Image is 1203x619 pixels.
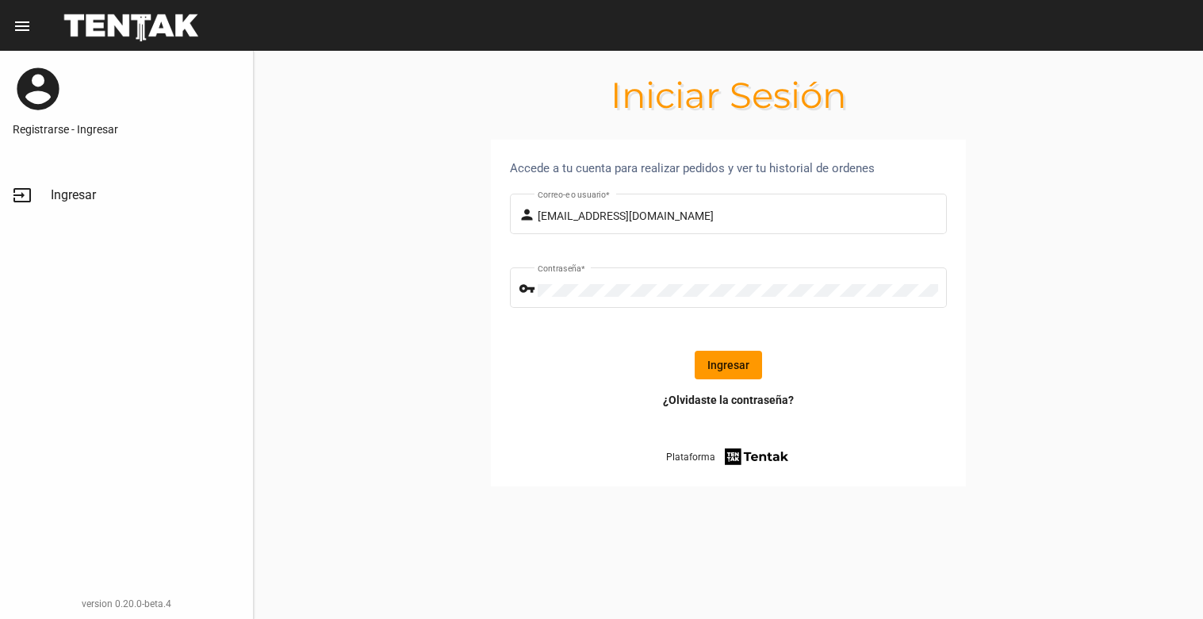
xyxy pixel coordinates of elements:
a: Plataforma [666,446,791,467]
a: Registrarse - Ingresar [13,121,240,137]
mat-icon: account_circle [13,63,63,114]
h1: Iniciar Sesión [254,83,1203,108]
div: Accede a tu cuenta para realizar pedidos y ver tu historial de ordenes [510,159,947,178]
mat-icon: person [519,206,538,225]
span: Ingresar [51,187,96,203]
div: version 0.20.0-beta.4 [13,596,240,612]
mat-icon: vpn_key [519,279,538,298]
span: Plataforma [666,449,715,465]
button: Ingresar [695,351,762,379]
a: ¿Olvidaste la contraseña? [663,392,794,408]
img: tentak-firm.png [722,446,791,467]
mat-icon: menu [13,17,32,36]
mat-icon: input [13,186,32,205]
iframe: chat widget [1136,556,1187,603]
